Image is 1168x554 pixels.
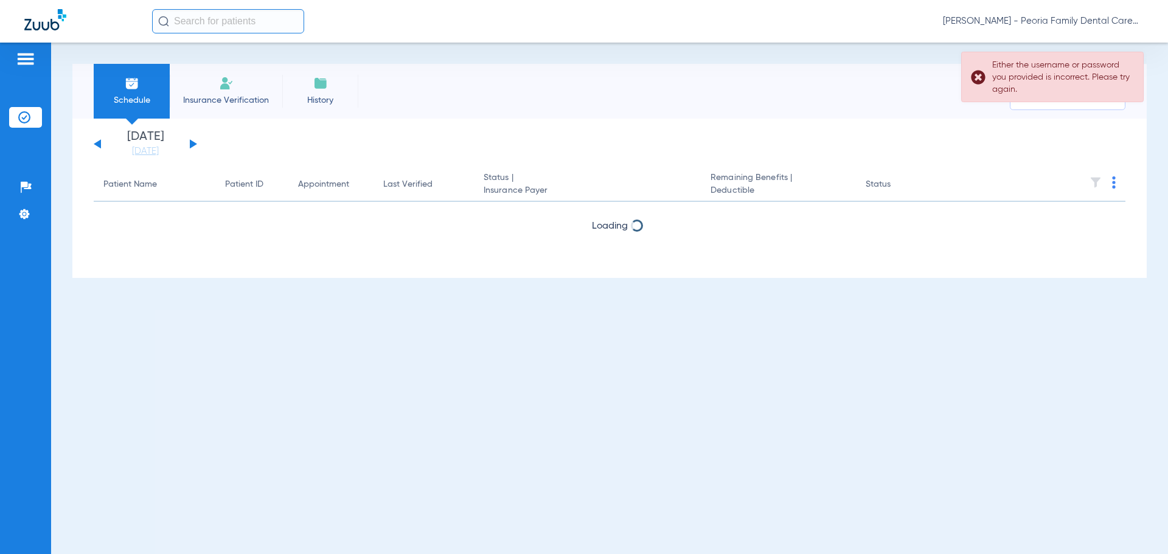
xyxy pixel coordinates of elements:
[103,178,157,191] div: Patient Name
[1112,176,1116,189] img: group-dot-blue.svg
[474,168,701,202] th: Status |
[1090,176,1102,189] img: filter.svg
[383,178,464,191] div: Last Verified
[313,76,328,91] img: History
[592,221,628,231] span: Loading
[225,178,279,191] div: Patient ID
[158,16,169,27] img: Search Icon
[24,9,66,30] img: Zuub Logo
[109,145,182,158] a: [DATE]
[992,59,1133,95] div: Either the username or password you provided is incorrect. Please try again.
[711,184,846,197] span: Deductible
[219,76,234,91] img: Manual Insurance Verification
[109,131,182,158] li: [DATE]
[152,9,304,33] input: Search for patients
[103,178,206,191] div: Patient Name
[298,178,364,191] div: Appointment
[484,184,691,197] span: Insurance Payer
[103,94,161,106] span: Schedule
[856,168,938,202] th: Status
[291,94,349,106] span: History
[225,178,263,191] div: Patient ID
[701,168,855,202] th: Remaining Benefits |
[16,52,35,66] img: hamburger-icon
[298,178,349,191] div: Appointment
[943,15,1144,27] span: [PERSON_NAME] - Peoria Family Dental Care
[125,76,139,91] img: Schedule
[383,178,433,191] div: Last Verified
[179,94,273,106] span: Insurance Verification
